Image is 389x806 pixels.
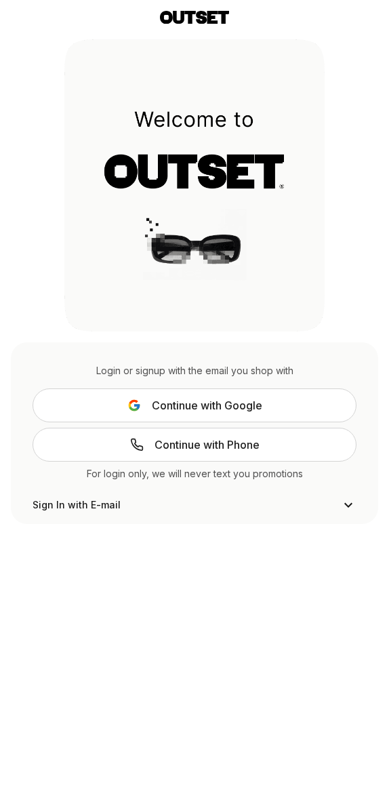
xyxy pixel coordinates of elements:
[33,428,356,462] a: Continue with Phone
[33,467,356,481] div: For login only, we will never text you promotions
[33,388,356,422] button: Continue with Google
[64,39,325,331] img: Login Layout Image
[33,498,121,512] span: Sign In with E-mail
[33,364,356,378] div: Login or signup with the email you shop with
[152,397,262,414] span: Continue with Google
[155,437,260,453] span: Continue with Phone
[33,497,356,513] button: Sign In with E-mail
